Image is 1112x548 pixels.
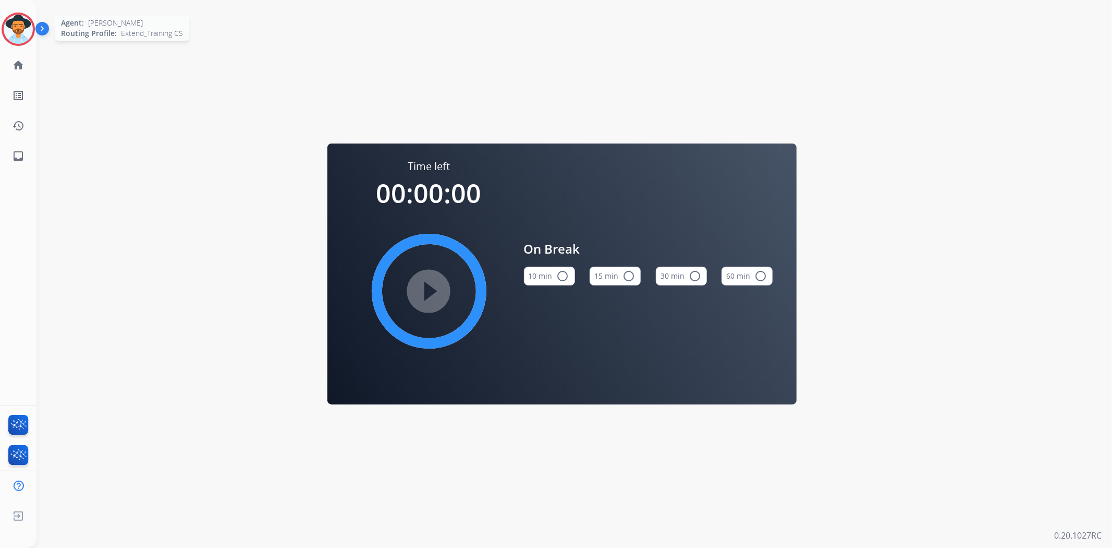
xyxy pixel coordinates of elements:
[722,267,773,285] button: 60 min
[1054,529,1102,542] p: 0.20.1027RC
[689,270,701,282] mat-icon: radio_button_unchecked
[61,18,84,28] span: Agent:
[590,267,641,285] button: 15 min
[61,28,117,39] span: Routing Profile:
[408,159,450,174] span: Time left
[754,270,767,282] mat-icon: radio_button_unchecked
[12,89,25,102] mat-icon: list_alt
[656,267,707,285] button: 30 min
[88,18,143,28] span: [PERSON_NAME]
[376,175,482,211] span: 00:00:00
[121,28,183,39] span: Extend_Training CS
[12,150,25,162] mat-icon: inbox
[557,270,569,282] mat-icon: radio_button_unchecked
[12,120,25,132] mat-icon: history
[622,270,635,282] mat-icon: radio_button_unchecked
[4,15,33,44] img: avatar
[524,267,575,285] button: 10 min
[524,240,773,258] span: On Break
[12,59,25,72] mat-icon: home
